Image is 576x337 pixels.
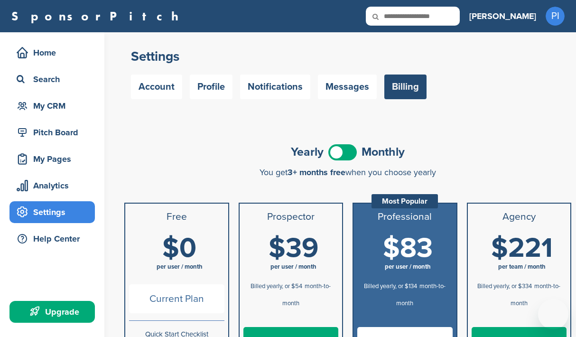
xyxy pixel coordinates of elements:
[11,10,185,22] a: SponsorPitch
[318,75,377,99] a: Messages
[129,211,224,223] h3: Free
[14,44,95,61] div: Home
[9,228,95,250] a: Help Center
[9,95,95,117] a: My CRM
[546,7,565,26] span: PI
[9,68,95,90] a: Search
[362,146,405,158] span: Monthly
[14,97,95,114] div: My CRM
[14,204,95,221] div: Settings
[372,194,438,208] div: Most Popular
[538,299,568,329] iframe: Button to launch messaging window
[469,9,536,23] h3: [PERSON_NAME]
[477,282,532,290] span: Billed yearly, or $334
[9,42,95,64] a: Home
[472,211,567,223] h3: Agency
[282,282,331,307] span: month-to-month
[14,177,95,194] div: Analytics
[162,232,196,265] span: $0
[9,201,95,223] a: Settings
[14,71,95,88] div: Search
[383,232,433,265] span: $83
[491,232,553,265] span: $221
[131,48,565,65] h2: Settings
[243,211,339,223] h3: Prospector
[14,230,95,247] div: Help Center
[385,263,431,271] span: per user / month
[124,168,571,177] div: You get when you choose yearly
[396,282,446,307] span: month-to-month
[357,211,453,223] h3: Professional
[9,301,95,323] a: Upgrade
[511,282,561,307] span: month-to-month
[240,75,310,99] a: Notifications
[14,124,95,141] div: Pitch Board
[14,150,95,168] div: My Pages
[384,75,427,99] a: Billing
[131,75,182,99] a: Account
[190,75,232,99] a: Profile
[364,282,417,290] span: Billed yearly, or $134
[251,282,302,290] span: Billed yearly, or $54
[291,146,324,158] span: Yearly
[14,303,95,320] div: Upgrade
[469,6,536,27] a: [PERSON_NAME]
[9,148,95,170] a: My Pages
[288,167,345,178] span: 3+ months free
[157,263,203,271] span: per user / month
[269,232,318,265] span: $39
[498,263,546,271] span: per team / month
[270,263,316,271] span: per user / month
[9,122,95,143] a: Pitch Board
[9,175,95,197] a: Analytics
[129,284,224,313] span: Current Plan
